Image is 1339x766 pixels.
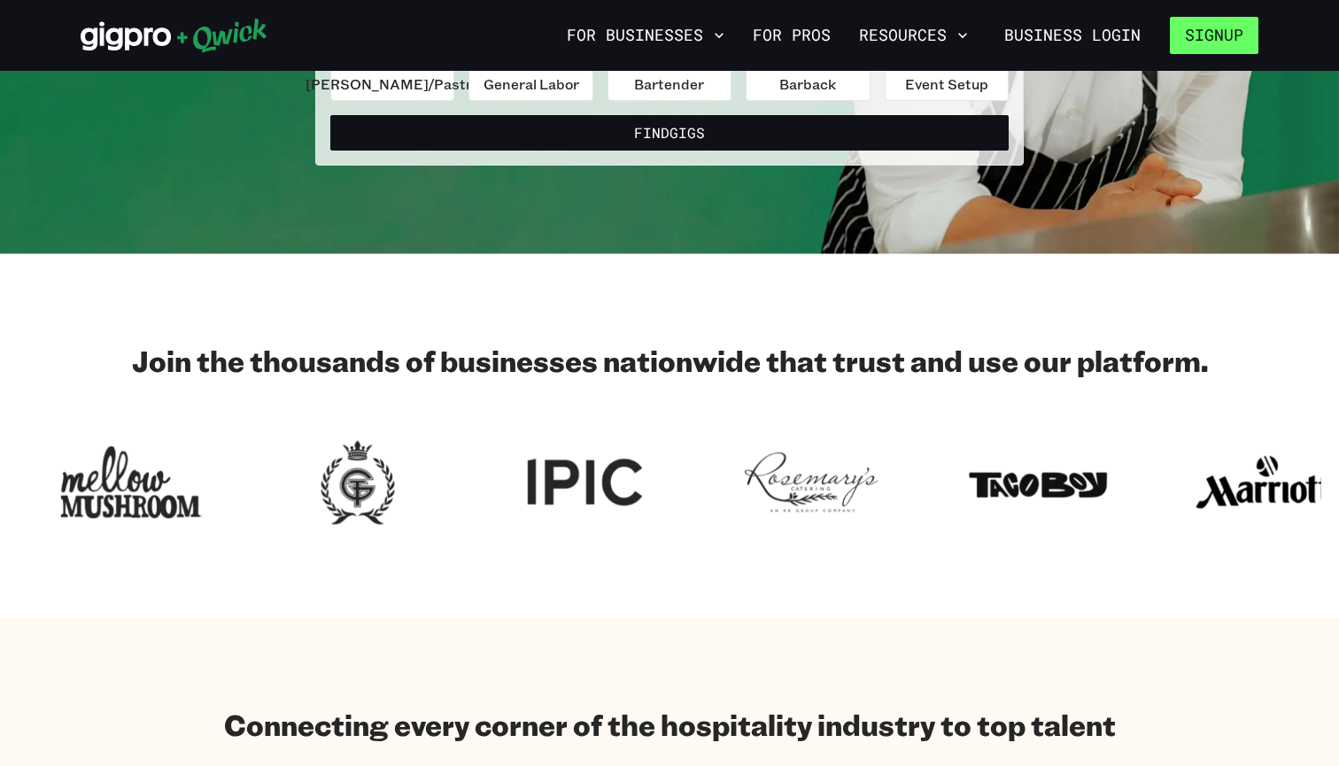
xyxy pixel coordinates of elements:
a: Business Login [989,17,1156,54]
a: For Pros [746,20,838,50]
img: Logo for Rosemary's Catering [740,435,882,530]
img: Logo for IPIC [514,435,655,530]
button: FindGigs [330,115,1009,151]
button: Resources [852,20,975,50]
img: Logo for Marriott [1194,435,1335,530]
button: For Businesses [560,20,731,50]
p: Bartender [634,74,704,95]
img: Logo for Georgian Terrace [287,435,429,530]
h2: Connecting every corner of the hospitality industry to top talent [224,707,1116,742]
p: General Labor [484,74,579,95]
img: Logo for Mellow Mushroom [60,435,202,530]
img: Logo for Taco Boy [967,435,1109,530]
p: Event Setup [905,74,988,95]
p: Barback [779,74,836,95]
h2: Join the thousands of businesses nationwide that trust and use our platform. [81,343,1258,378]
button: Signup [1170,17,1258,54]
p: [PERSON_NAME]/Pastry [306,74,479,95]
